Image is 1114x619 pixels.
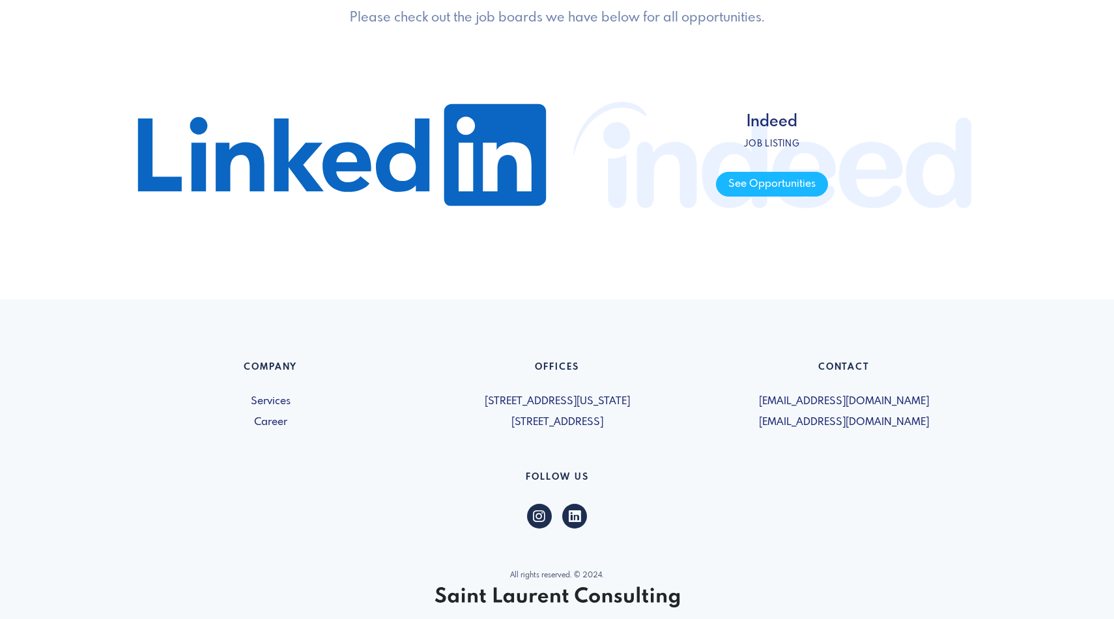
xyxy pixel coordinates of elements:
[135,570,979,581] p: All rights reserved. © 2024.
[135,472,979,488] h6: Follow US
[421,362,693,378] h6: Offices
[135,415,406,430] a: Career
[716,172,827,197] span: See Opportunities
[716,137,827,150] p: Job listing
[135,362,406,378] h6: Company
[421,394,693,409] span: [STREET_ADDRESS][US_STATE]
[716,113,827,132] h4: Indeed
[565,57,979,253] a: Indeed Job listing See Opportunities
[135,394,406,409] a: Services
[421,415,693,430] span: [STREET_ADDRESS]
[708,394,979,409] span: [EMAIL_ADDRESS][DOMAIN_NAME]
[240,10,874,26] h5: Please check out the job boards we have below for all opportunities.
[708,362,979,378] h6: Contact
[708,415,979,430] span: [EMAIL_ADDRESS][DOMAIN_NAME]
